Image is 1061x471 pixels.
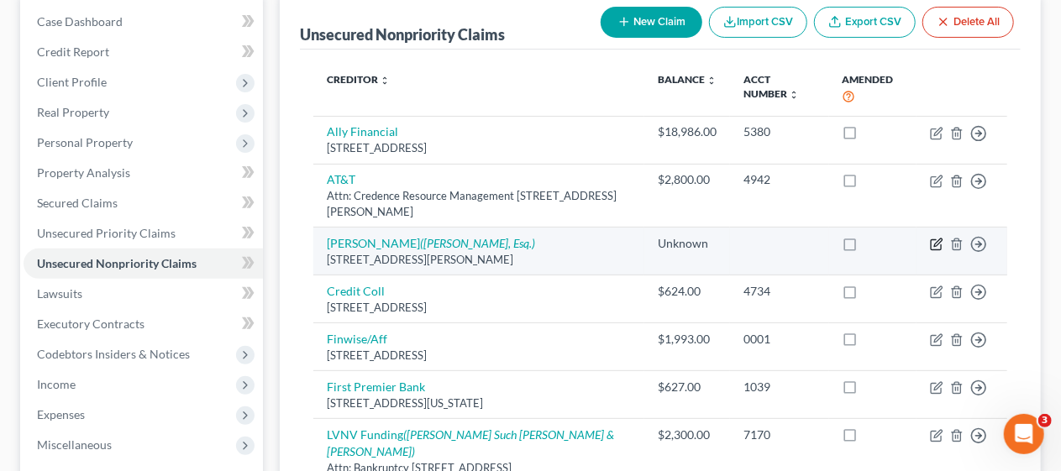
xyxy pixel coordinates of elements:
[601,7,702,38] button: New Claim
[743,171,816,188] div: 4942
[37,317,144,331] span: Executory Contracts
[37,14,123,29] span: Case Dashboard
[658,331,717,348] div: $1,993.00
[37,256,197,270] span: Unsecured Nonpriority Claims
[327,379,425,394] a: First Premier Bank
[37,407,85,421] span: Expenses
[829,63,917,116] th: Amended
[327,300,631,316] div: [STREET_ADDRESS]
[658,73,717,86] a: Balance unfold_more
[37,377,76,391] span: Income
[37,226,176,240] span: Unsecured Priority Claims
[327,284,385,298] a: Credit Coll
[327,252,631,268] div: [STREET_ADDRESS][PERSON_NAME]
[24,279,263,309] a: Lawsuits
[814,7,916,38] a: Export CSV
[743,379,816,395] div: 1039
[24,37,263,67] a: Credit Report
[789,90,799,100] i: unfold_more
[24,218,263,249] a: Unsecured Priority Claims
[327,140,631,156] div: [STREET_ADDRESS]
[24,158,263,188] a: Property Analysis
[37,196,118,210] span: Secured Claims
[37,165,130,180] span: Property Analysis
[24,188,263,218] a: Secured Claims
[24,249,263,279] a: Unsecured Nonpriority Claims
[327,172,355,186] a: AT&T
[922,7,1014,38] button: Delete All
[1004,414,1044,454] iframe: Intercom live chat
[327,332,387,346] a: Finwise/Aff
[743,331,816,348] div: 0001
[37,347,190,361] span: Codebtors Insiders & Notices
[327,124,398,139] a: Ally Financial
[37,437,112,452] span: Miscellaneous
[37,44,109,59] span: Credit Report
[1038,414,1052,427] span: 3
[327,427,614,458] i: ([PERSON_NAME] Such [PERSON_NAME] & [PERSON_NAME])
[37,286,82,301] span: Lawsuits
[743,73,799,100] a: Acct Number unfold_more
[743,123,816,140] div: 5380
[327,188,631,219] div: Attn: Credence Resource Management [STREET_ADDRESS][PERSON_NAME]
[327,73,390,86] a: Creditor unfold_more
[658,123,717,140] div: $18,986.00
[709,7,807,38] button: Import CSV
[327,236,535,250] a: [PERSON_NAME]([PERSON_NAME], Esq.)
[24,7,263,37] a: Case Dashboard
[658,379,717,395] div: $627.00
[327,427,614,458] a: LVNV Funding([PERSON_NAME] Such [PERSON_NAME] & [PERSON_NAME])
[658,235,717,252] div: Unknown
[37,135,133,149] span: Personal Property
[24,309,263,339] a: Executory Contracts
[300,24,505,44] div: Unsecured Nonpriority Claims
[658,283,717,300] div: $624.00
[37,75,107,89] span: Client Profile
[380,76,390,86] i: unfold_more
[420,236,535,250] i: ([PERSON_NAME], Esq.)
[658,171,717,188] div: $2,800.00
[658,427,717,443] div: $2,300.00
[37,105,109,119] span: Real Property
[706,76,717,86] i: unfold_more
[743,283,816,300] div: 4734
[327,395,631,411] div: [STREET_ADDRESS][US_STATE]
[743,427,816,443] div: 7170
[327,348,631,364] div: [STREET_ADDRESS]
